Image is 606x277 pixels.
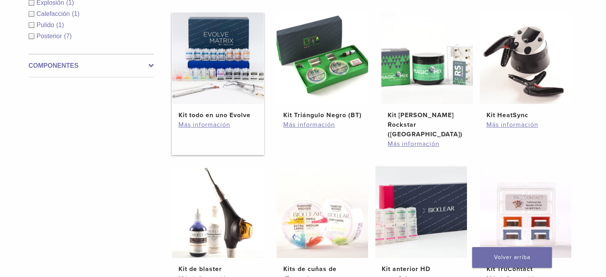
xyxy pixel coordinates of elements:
[72,10,80,17] font: (1)
[388,140,439,148] font: Más información
[381,12,474,139] a: Kit de pulido Rockstar (RS)Kit [PERSON_NAME] Rockstar ([GEOGRAPHIC_DATA])
[388,139,467,149] a: Más información
[486,265,532,273] font: Kit TruContact
[375,166,467,258] img: Kit anterior HD completo
[283,111,361,119] font: Kit Triángulo Negro (BT)
[480,166,571,258] img: Kit TruContact
[479,12,572,120] a: Kit HeatSyncKit HeatSync
[172,166,264,258] img: Kit de blaster
[277,166,368,258] img: Kits de cuñas de diamante
[388,111,463,138] font: Kit [PERSON_NAME] Rockstar ([GEOGRAPHIC_DATA])
[178,120,257,130] a: Más información
[29,62,78,69] font: Componentes
[283,120,362,130] a: Más información
[37,22,54,28] font: Pulido
[37,33,62,39] font: Posterior
[494,254,530,261] font: Volver arriba
[172,12,264,104] img: Kit todo en uno Evolve
[472,247,552,268] a: Volver arriba
[480,12,571,104] img: Kit HeatSync
[178,121,230,129] font: Más información
[486,111,528,119] font: Kit HeatSync
[64,33,72,39] font: (7)
[37,10,70,17] font: Calefacción
[178,265,222,273] font: Kit de blaster
[283,121,335,129] font: Más información
[172,12,265,120] a: Kit todo en uno EvolveKit todo en uno Evolve
[486,120,565,130] a: Más información
[276,12,369,120] a: Kit Triángulo Negro (BT)Kit Triángulo Negro (BT)
[479,166,572,274] a: Kit TruContactKit TruContact
[172,166,265,274] a: Kit de blasterKit de blaster
[486,121,538,129] font: Más información
[381,12,473,104] img: Kit de pulido Rockstar (RS)
[277,12,368,104] img: Kit Triángulo Negro (BT)
[178,111,251,119] font: Kit todo en uno Evolve
[56,22,64,28] font: (1)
